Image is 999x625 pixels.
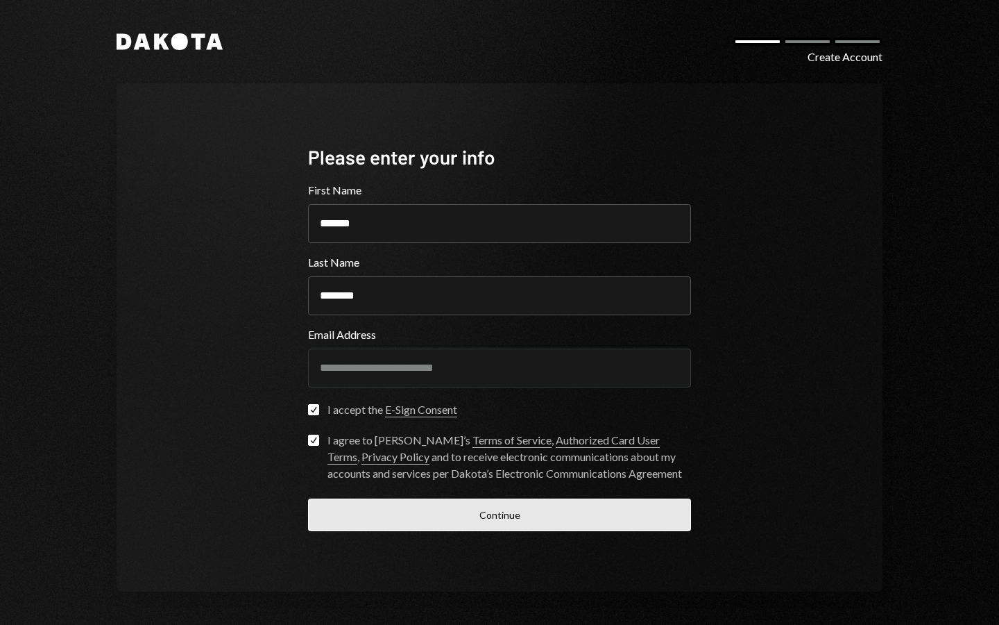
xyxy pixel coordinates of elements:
a: Privacy Policy [361,450,429,465]
button: I accept the E-Sign Consent [308,404,319,415]
label: First Name [308,182,691,199]
div: Create Account [808,49,882,65]
div: I agree to [PERSON_NAME]’s , , and to receive electronic communications about my accounts and ser... [327,432,691,482]
a: Authorized Card User Terms [327,433,660,465]
a: Terms of Service [472,433,552,448]
label: Email Address [308,326,691,343]
button: I agree to [PERSON_NAME]’s Terms of Service, Authorized Card User Terms, Privacy Policy and to re... [308,435,319,446]
div: I accept the [327,401,457,418]
div: Please enter your info [308,144,691,171]
a: E-Sign Consent [385,403,457,417]
button: Continue [308,499,691,531]
label: Last Name [308,254,691,271]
